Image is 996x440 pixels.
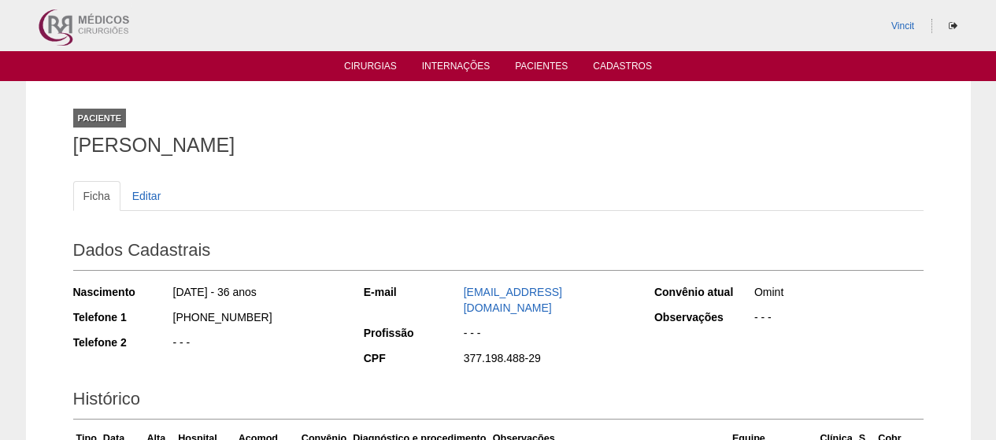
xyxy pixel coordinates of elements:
h2: Histórico [73,383,924,420]
a: Vincit [891,20,914,31]
a: Editar [122,181,172,211]
div: E-mail [364,284,462,300]
div: CPF [364,350,462,366]
div: Telefone 1 [73,309,172,325]
h1: [PERSON_NAME] [73,135,924,155]
div: Omint [753,284,924,304]
a: Ficha [73,181,120,211]
i: Sair [949,21,957,31]
a: Internações [422,61,491,76]
div: Observações [654,309,753,325]
a: Cirurgias [344,61,397,76]
div: Profissão [364,325,462,341]
div: 377.198.488-29 [462,350,633,370]
a: Pacientes [515,61,568,76]
div: Nascimento [73,284,172,300]
div: Convênio atual [654,284,753,300]
div: [PHONE_NUMBER] [172,309,342,329]
div: - - - [462,325,633,345]
div: - - - [753,309,924,329]
div: - - - [172,335,342,354]
div: [DATE] - 36 anos [172,284,342,304]
div: Paciente [73,109,127,128]
div: Telefone 2 [73,335,172,350]
a: Cadastros [593,61,652,76]
a: [EMAIL_ADDRESS][DOMAIN_NAME] [464,286,562,314]
h2: Dados Cadastrais [73,235,924,271]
